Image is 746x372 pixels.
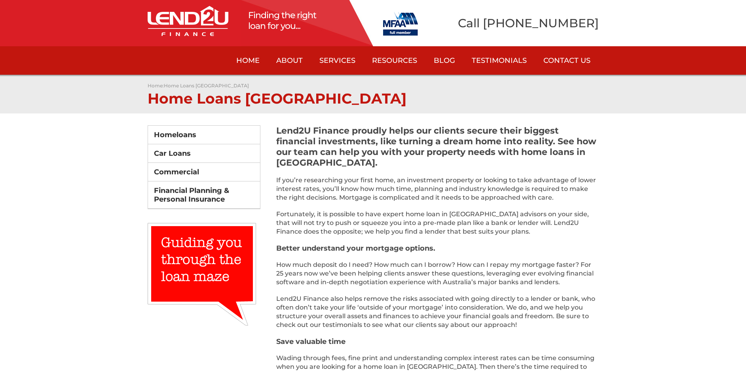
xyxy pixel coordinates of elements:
[364,46,425,75] a: Resources
[164,83,249,89] a: Home Loans [GEOGRAPHIC_DATA]
[276,261,599,295] p: How much deposit do I need? How much can I borrow? How can I repay my mortgage faster? For 25 yea...
[148,126,260,144] a: Homeloans
[425,46,463,75] a: Blog
[276,337,599,354] h3: Save valuable time
[311,46,364,75] a: Services
[268,46,311,75] a: About
[148,181,260,209] a: Financial Planning & Personal Insurance
[148,89,599,106] h1: Home Loans [GEOGRAPHIC_DATA]
[276,244,599,261] h3: Better understand your mortgage options.
[148,83,163,89] a: Home
[276,125,599,176] h2: Lend2U Finance proudly helps our clients secure their biggest financial investments, like turning...
[148,163,260,181] a: Commercial
[276,295,599,337] p: Lend2U Finance also helps remove the risks associated with going directly to a lender or bank, wh...
[148,144,260,163] a: Car Loans
[463,46,535,75] a: Testimonials
[535,46,599,75] a: Contact Us
[148,83,599,89] p: :
[276,210,599,244] p: Fortunately, it is possible to have expert home loan in [GEOGRAPHIC_DATA] advisors on your side, ...
[276,176,599,210] p: If you’re researching your first home, an investment property or looking to take advantage of low...
[228,46,268,75] a: Home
